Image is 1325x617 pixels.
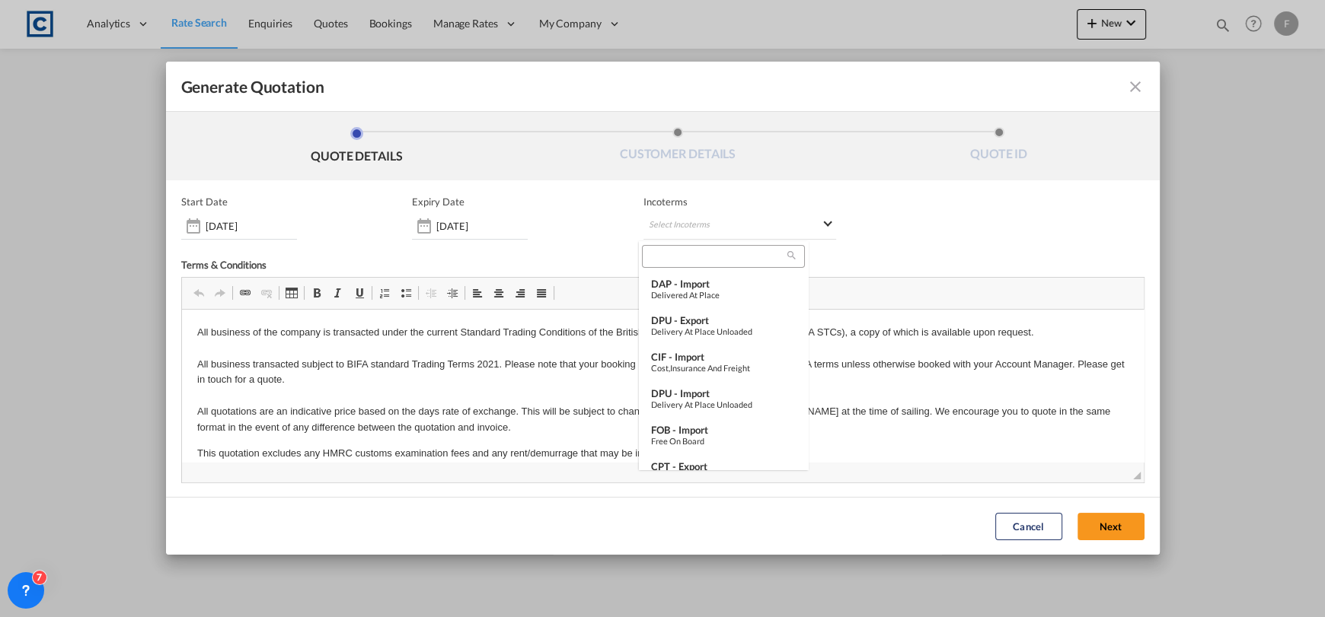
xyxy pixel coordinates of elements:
[15,136,947,152] p: This quotation excludes any HMRC customs examination fees and any rent/demurrage that may be incu...
[651,424,796,436] div: FOB - import
[651,326,796,336] div: Delivery at Place Unloaded
[651,436,796,446] div: Free on Board
[651,363,796,373] div: Cost,Insurance and Freight
[15,15,947,177] body: Rich Text Editor, editor6
[651,314,796,326] div: DPU - export
[651,387,796,399] div: DPU - import
[651,290,796,300] div: Delivered at Place
[651,351,796,363] div: CIF - import
[651,460,796,472] div: CPT - export
[651,278,796,290] div: DAP - import
[15,15,947,126] p: All business of the company is transacted under the current Standard Trading Conditions of the Br...
[651,399,796,409] div: Delivery at Place Unloaded
[786,250,797,261] md-icon: icon-magnify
